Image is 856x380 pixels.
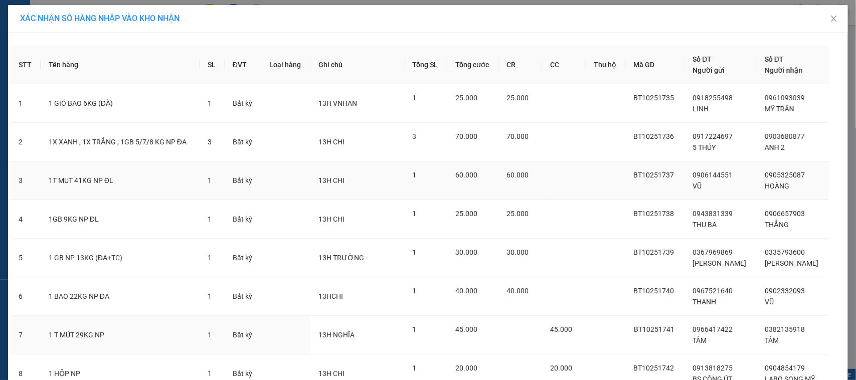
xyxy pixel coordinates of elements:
span: 25.000 [455,94,477,102]
span: XÁC NHẬN SỐ HÀNG NHẬP VÀO KHO NHẬN [20,14,180,23]
div: Bến Tre [96,9,173,21]
span: 30.000 [507,248,529,256]
span: 1 [413,94,417,102]
td: 1 BAO 22KG NP ĐA [41,277,200,316]
span: 25.000 [507,210,529,218]
td: 1T MUT 41KG NP ĐL [41,161,200,200]
span: VŨ [765,298,774,306]
td: 4 [11,200,41,239]
span: Gửi: [9,9,24,19]
td: Bất kỳ [225,84,261,123]
span: 0906144551 [693,171,733,179]
span: 1 [208,331,212,339]
span: close [830,15,838,23]
td: 2 [11,123,41,161]
span: 1 [208,176,212,184]
span: 0966417422 [693,325,733,333]
span: 0335793600 [765,248,805,256]
span: MỸ TRÂN [765,105,794,113]
span: 13H NGHĨA [318,331,355,339]
span: HOÀNG [765,182,789,190]
span: 0906657903 [765,210,805,218]
th: Thu hộ [586,46,626,84]
span: Người gửi [693,66,725,74]
span: 13H CHI [318,369,345,377]
span: 0367969869 [693,248,733,256]
td: 7 [11,316,41,354]
td: Bất kỳ [225,161,261,200]
span: SL [72,65,85,79]
span: 45.000 [550,325,572,333]
th: Loại hàng [261,46,310,84]
span: THẮNG [765,221,789,229]
span: 40.000 [507,287,529,295]
span: TÂM [765,336,779,344]
span: 0913818275 [693,364,733,372]
th: Tổng SL [405,46,448,84]
span: 13HCHI [318,292,343,300]
th: Mã GD [626,46,685,84]
th: CC [542,46,586,84]
span: 1 [413,248,417,256]
span: TÂM [693,336,707,344]
td: Bất kỳ [225,239,261,277]
th: Ghi chú [310,46,404,84]
span: 1 [413,287,417,295]
td: 1 GB NP 13KG (ĐA+TC) [41,239,200,277]
span: Số ĐT [765,55,784,63]
span: 0904854179 [765,364,805,372]
span: THU BA [693,221,717,229]
span: BT10251735 [634,94,674,102]
span: 60.000 [455,171,477,179]
td: 1 T MÚT 29KG NP [41,316,200,354]
td: 1 GIỎ BAO 6KG (ĐĂ) [41,84,200,123]
span: BT10251736 [634,132,674,140]
span: 1 [413,171,417,179]
span: THANH [693,298,717,306]
span: BT10251741 [634,325,674,333]
span: 25.000 [507,94,529,102]
span: BT10251742 [634,364,674,372]
span: 5 THÚY [693,143,716,151]
span: 0961093039 [765,94,805,102]
span: 70.000 [507,132,529,140]
span: ANH 2 [765,143,785,151]
span: 0943831339 [693,210,733,218]
span: 1 [208,369,212,377]
div: [PERSON_NAME] [9,31,89,43]
span: [PERSON_NAME] [693,259,747,267]
span: 0903680877 [765,132,805,140]
span: 3 [413,132,417,140]
span: 0917224697 [693,132,733,140]
span: BT10251739 [634,248,674,256]
span: BT10251737 [634,171,674,179]
span: [PERSON_NAME] [765,259,818,267]
th: ĐVT [225,46,261,84]
span: 40.000 [455,287,477,295]
span: 1 [413,325,417,333]
span: 1 [208,99,212,107]
span: 13H VNHAN [318,99,357,107]
span: 1 [208,254,212,262]
span: 13H CHI [318,215,345,223]
span: 0905325087 [765,171,805,179]
div: [PERSON_NAME] [9,9,89,31]
span: 70.000 [455,132,477,140]
span: 13H TRƯỜNG [318,254,364,262]
span: Nhận: [96,10,120,20]
td: Bất kỳ [225,277,261,316]
span: 20.000 [455,364,477,372]
span: 30.000 [455,248,477,256]
th: STT [11,46,41,84]
td: 1 [11,84,41,123]
span: Người nhận [765,66,803,74]
td: 3 [11,161,41,200]
span: 13H CHI [318,138,345,146]
span: 3 [208,138,212,146]
div: SẾP TỔNG [96,21,173,33]
span: 0967521640 [693,287,733,295]
td: Bất kỳ [225,316,261,354]
th: CR [499,46,543,84]
span: 1 [208,292,212,300]
div: Tên hàng: 1 K X MUT NP 1 X TRONG NP ( : 11 ) [9,54,173,79]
